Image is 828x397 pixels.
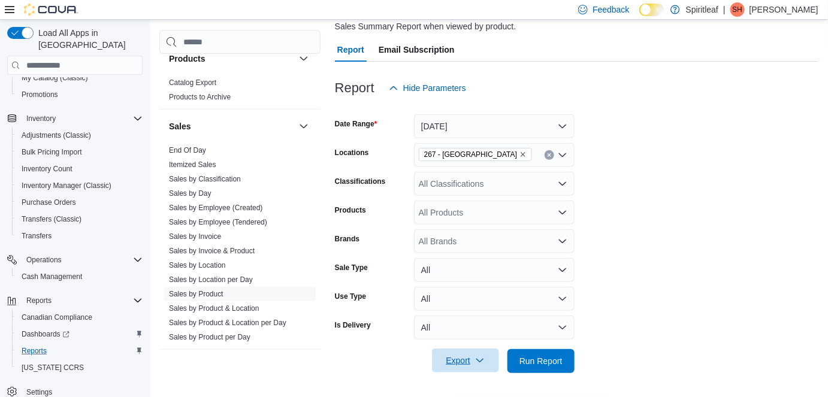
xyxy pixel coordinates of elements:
[22,253,67,267] button: Operations
[169,218,267,226] a: Sales by Employee (Tendered)
[335,320,371,330] label: Is Delivery
[17,229,56,243] a: Transfers
[17,269,87,284] a: Cash Management
[12,160,147,177] button: Inventory Count
[22,164,72,174] span: Inventory Count
[335,148,369,157] label: Locations
[169,203,263,213] span: Sales by Employee (Created)
[335,205,366,215] label: Products
[639,16,640,17] span: Dark Mode
[17,360,143,375] span: Washington CCRS
[686,2,718,17] p: Spiritleaf
[17,87,63,102] a: Promotions
[169,333,250,341] a: Sales by Product per Day
[297,119,311,134] button: Sales
[12,69,147,86] button: My Catalog (Classic)
[17,212,86,226] a: Transfers (Classic)
[22,253,143,267] span: Operations
[17,360,89,375] a: [US_STATE] CCRS
[414,114,575,138] button: [DATE]
[22,131,91,140] span: Adjustments (Classic)
[169,120,294,132] button: Sales
[12,194,147,211] button: Purchase Orders
[12,144,147,160] button: Bulk Pricing Import
[439,348,492,372] span: Export
[335,292,366,301] label: Use Type
[2,251,147,268] button: Operations
[12,127,147,144] button: Adjustments (Classic)
[733,2,743,17] span: SH
[17,229,143,243] span: Transfers
[169,53,206,65] h3: Products
[414,258,575,282] button: All
[169,160,216,169] span: Itemized Sales
[17,212,143,226] span: Transfers (Classic)
[17,344,143,358] span: Reports
[424,149,517,160] span: 267 - [GEOGRAPHIC_DATA]
[22,90,58,99] span: Promotions
[169,289,223,299] span: Sales by Product
[169,275,253,284] span: Sales by Location per Day
[432,348,499,372] button: Export
[545,150,554,160] button: Clear input
[22,111,61,126] button: Inventory
[169,204,263,212] a: Sales by Employee (Created)
[169,217,267,227] span: Sales by Employee (Tendered)
[22,363,84,372] span: [US_STATE] CCRS
[12,211,147,228] button: Transfers (Classic)
[17,145,87,159] a: Bulk Pricing Import
[2,110,147,127] button: Inventory
[17,87,143,102] span: Promotions
[17,327,74,341] a: Dashboards
[403,82,466,94] span: Hide Parameters
[22,346,47,356] span: Reports
[17,310,97,325] a: Canadian Compliance
[17,128,96,143] a: Adjustments (Classic)
[169,275,253,284] a: Sales by Location per Day
[337,38,364,62] span: Report
[519,151,527,158] button: Remove 267 - Cold Lake from selection in this group
[169,146,206,154] a: End Of Day
[730,2,745,17] div: Shelby HA
[17,162,77,176] a: Inventory Count
[169,120,191,132] h3: Sales
[17,128,143,143] span: Adjustments (Classic)
[335,234,359,244] label: Brands
[414,287,575,311] button: All
[12,86,147,103] button: Promotions
[335,8,812,33] div: View sales totals by product for a specified date range. Details include tax types per product. T...
[169,53,294,65] button: Products
[169,93,231,101] a: Products to Archive
[22,313,92,322] span: Canadian Compliance
[169,78,216,87] a: Catalog Export
[22,214,81,224] span: Transfers (Classic)
[297,51,311,66] button: Products
[26,255,62,265] span: Operations
[22,329,69,339] span: Dashboards
[17,162,143,176] span: Inventory Count
[26,387,52,397] span: Settings
[22,181,111,190] span: Inventory Manager (Classic)
[593,4,629,16] span: Feedback
[384,76,471,100] button: Hide Parameters
[22,73,88,83] span: My Catalog (Classic)
[17,327,143,341] span: Dashboards
[17,178,116,193] a: Inventory Manager (Classic)
[419,148,532,161] span: 267 - Cold Lake
[17,310,143,325] span: Canadian Compliance
[558,237,567,246] button: Open list of options
[17,71,93,85] a: My Catalog (Classic)
[17,195,143,210] span: Purchase Orders
[17,178,143,193] span: Inventory Manager (Classic)
[22,147,82,157] span: Bulk Pricing Import
[17,71,143,85] span: My Catalog (Classic)
[17,344,52,358] a: Reports
[12,343,147,359] button: Reports
[169,232,221,241] a: Sales by Invoice
[169,290,223,298] a: Sales by Product
[169,304,259,313] a: Sales by Product & Location
[12,326,147,343] a: Dashboards
[24,4,78,16] img: Cova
